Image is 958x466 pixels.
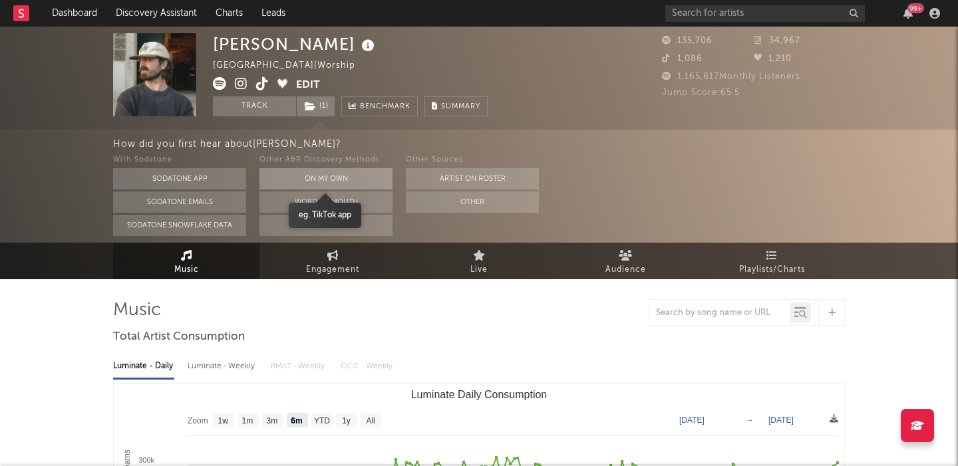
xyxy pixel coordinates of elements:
[138,456,154,464] text: 300k
[662,55,703,63] span: 1,086
[679,415,705,425] text: [DATE]
[113,329,245,345] span: Total Artist Consumption
[174,262,199,278] span: Music
[605,262,646,278] span: Audience
[366,416,375,425] text: All
[662,37,713,45] span: 135,706
[406,168,539,189] button: Artist on Roster
[552,243,699,279] a: Audience
[907,3,924,13] div: 99 +
[470,262,488,278] span: Live
[406,191,539,213] button: Other
[296,96,335,116] span: ( 1 )
[113,191,246,213] button: Sodatone Emails
[113,215,246,236] button: Sodatone Snowflake Data
[242,416,253,425] text: 1m
[267,416,278,425] text: 3m
[213,58,371,74] div: [GEOGRAPHIC_DATA] | Worship
[768,415,794,425] text: [DATE]
[113,168,246,189] button: Sodatone App
[903,8,913,19] button: 99+
[406,152,539,168] div: Other Sources
[662,88,740,97] span: Jump Score: 65.5
[188,416,208,425] text: Zoom
[306,262,359,278] span: Engagement
[259,168,393,189] button: On My Own
[259,191,393,213] button: Word Of Mouth
[341,96,418,116] a: Benchmark
[259,152,393,168] div: Other A&R Discovery Methods
[314,416,330,425] text: YTD
[739,262,805,278] span: Playlists/Charts
[424,96,488,116] button: Summary
[411,389,548,400] text: Luminate Daily Consumption
[649,308,790,318] input: Search by song name or URL
[213,96,296,116] button: Track
[259,215,393,236] button: Other Tools
[296,77,320,94] button: Edit
[441,103,480,110] span: Summary
[188,355,257,378] div: Luminate - Weekly
[699,243,845,279] a: Playlists/Charts
[662,72,800,81] span: 1,165,817 Monthly Listeners
[218,416,229,425] text: 1w
[113,152,246,168] div: With Sodatone
[113,136,958,152] div: How did you first hear about [PERSON_NAME] ?
[297,96,335,116] button: (1)
[113,355,174,378] div: Luminate - Daily
[754,55,792,63] span: 1,210
[754,37,800,45] span: 34,967
[291,416,302,425] text: 6m
[113,243,259,279] a: Music
[746,415,754,425] text: →
[360,99,410,115] span: Benchmark
[259,243,406,279] a: Engagement
[342,416,351,425] text: 1y
[665,5,865,22] input: Search for artists
[213,33,378,55] div: [PERSON_NAME]
[406,243,552,279] a: Live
